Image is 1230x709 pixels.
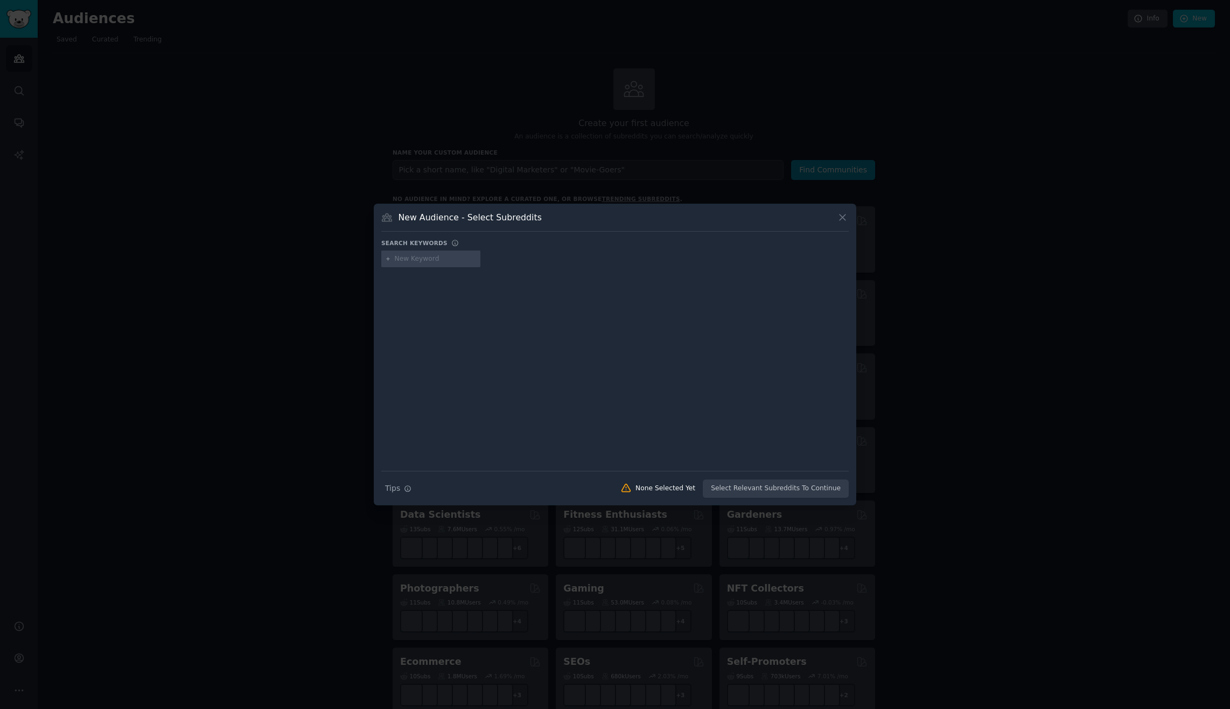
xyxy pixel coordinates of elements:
[635,484,695,493] div: None Selected Yet
[395,254,477,264] input: New Keyword
[381,479,415,498] button: Tips
[381,239,448,247] h3: Search keywords
[399,212,542,223] h3: New Audience - Select Subreddits
[385,483,400,494] span: Tips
